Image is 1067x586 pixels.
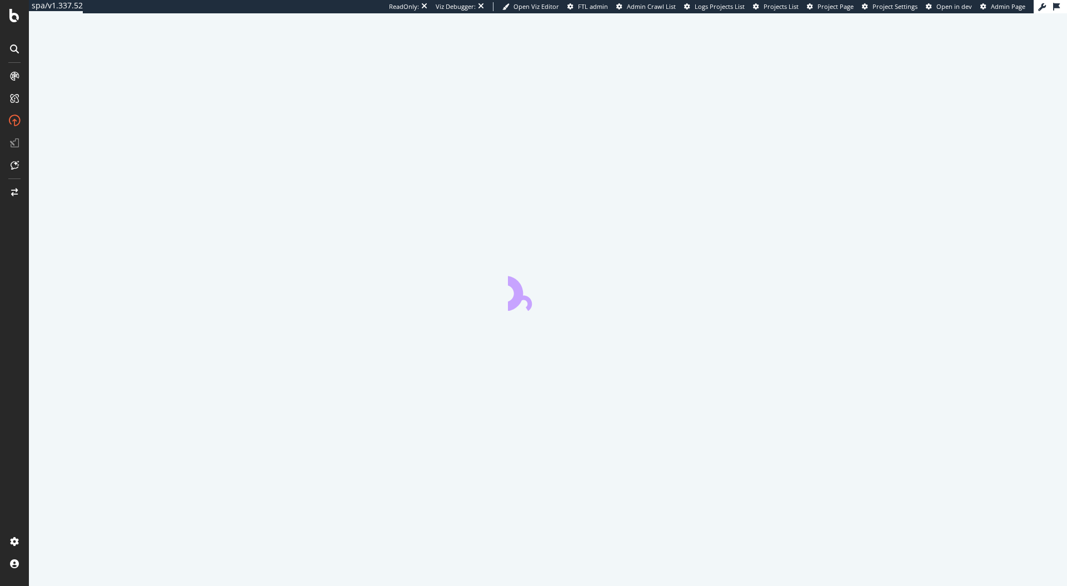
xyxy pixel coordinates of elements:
a: Projects List [753,2,799,11]
span: Projects List [764,2,799,11]
span: Admin Crawl List [627,2,676,11]
a: Open in dev [926,2,972,11]
div: animation [508,271,588,311]
a: Logs Projects List [684,2,745,11]
div: Viz Debugger: [436,2,476,11]
a: Open Viz Editor [502,2,559,11]
a: Project Settings [862,2,918,11]
span: Project Settings [872,2,918,11]
span: Project Page [817,2,854,11]
a: Project Page [807,2,854,11]
a: Admin Crawl List [616,2,676,11]
span: Logs Projects List [695,2,745,11]
span: Admin Page [991,2,1025,11]
span: Open in dev [936,2,972,11]
span: Open Viz Editor [513,2,559,11]
a: FTL admin [567,2,608,11]
a: Admin Page [980,2,1025,11]
span: FTL admin [578,2,608,11]
div: ReadOnly: [389,2,419,11]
